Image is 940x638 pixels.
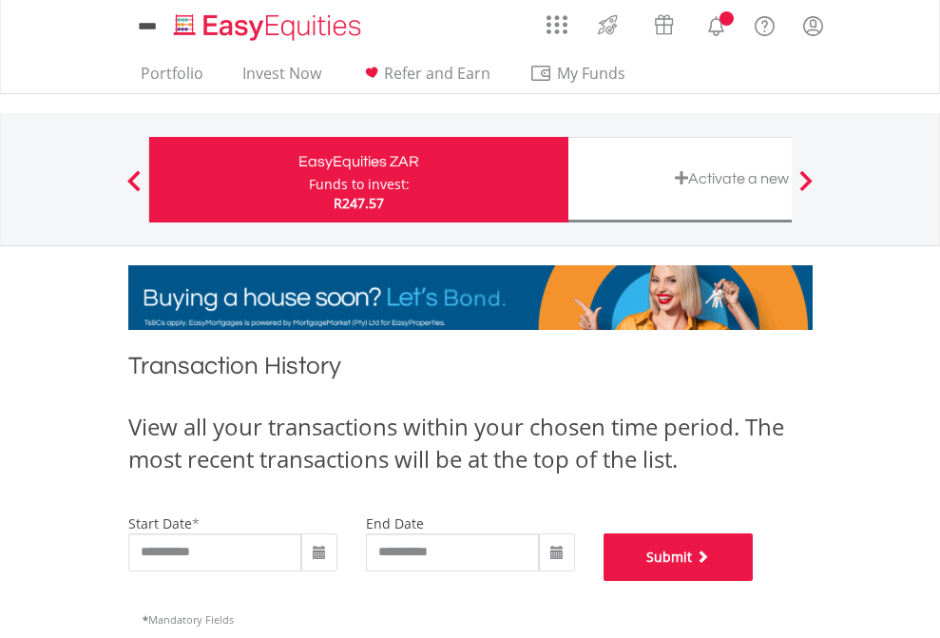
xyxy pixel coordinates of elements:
[789,5,837,47] a: My Profile
[604,533,754,581] button: Submit
[648,10,680,40] img: vouchers-v2.svg
[309,175,410,194] div: Funds to invest:
[235,64,329,93] a: Invest Now
[366,514,424,532] label: end date
[636,5,692,40] a: Vouchers
[166,5,369,43] a: Home page
[534,5,580,35] a: AppsGrid
[740,5,789,43] a: FAQ's and Support
[128,411,813,476] div: View all your transactions within your chosen time period. The most recent transactions will be a...
[353,64,498,93] a: Refer and Earn
[143,612,234,627] span: Mandatory Fields
[128,265,813,330] img: EasyMortage Promotion Banner
[128,349,813,392] h1: Transaction History
[161,148,557,175] div: EasyEquities ZAR
[692,5,740,43] a: Notifications
[170,11,369,43] img: EasyEquities_Logo.png
[128,514,192,532] label: start date
[133,64,211,93] a: Portfolio
[334,194,384,212] span: R247.57
[529,61,654,86] span: My Funds
[384,63,490,84] span: Refer and Earn
[547,14,567,35] img: grid-menu-icon.svg
[592,10,623,40] img: thrive-v2.svg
